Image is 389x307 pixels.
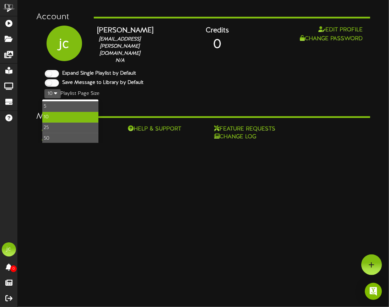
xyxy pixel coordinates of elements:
[97,26,142,36] div: [PERSON_NAME]
[42,101,98,112] div: 5
[153,36,282,54] div: 0
[57,70,136,77] label: Expand Single Playlist by Default
[153,26,282,36] div: Credits
[42,123,98,133] div: 25
[37,88,371,99] div: Playlist Page Size
[42,112,98,123] div: 10
[37,112,83,121] h3: Manage
[214,133,279,141] a: Change Log
[298,34,365,43] button: Change Password
[97,36,142,57] div: [EMAIL_ADDRESS][PERSON_NAME][DOMAIN_NAME]
[44,89,61,98] button: 10
[128,125,193,133] a: Help & Support
[316,26,365,34] button: Edit Profile
[214,125,279,133] a: Feature Requests
[57,79,144,86] label: Save Message to Library by Default
[2,242,16,257] div: jc
[37,12,83,22] h3: Account
[97,57,142,64] div: N/A
[10,265,17,272] span: 0
[42,99,99,157] div: 10
[365,283,382,300] div: Open Intercom Messenger
[42,133,98,144] div: 50
[47,26,82,54] div: jc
